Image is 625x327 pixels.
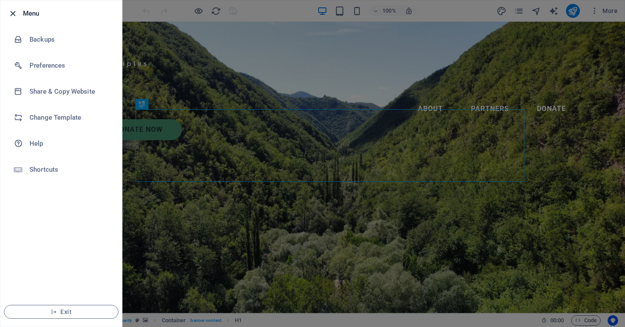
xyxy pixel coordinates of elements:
[30,164,110,175] h6: Shortcuts
[23,8,115,19] h6: Menu
[11,308,111,315] span: Exit
[30,60,110,71] h6: Preferences
[30,138,110,149] h6: Help
[4,305,118,319] button: Exit
[30,112,110,123] h6: Change Template
[30,34,110,45] h6: Backups
[30,86,110,97] h6: Share & Copy Website
[0,131,122,157] a: Help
